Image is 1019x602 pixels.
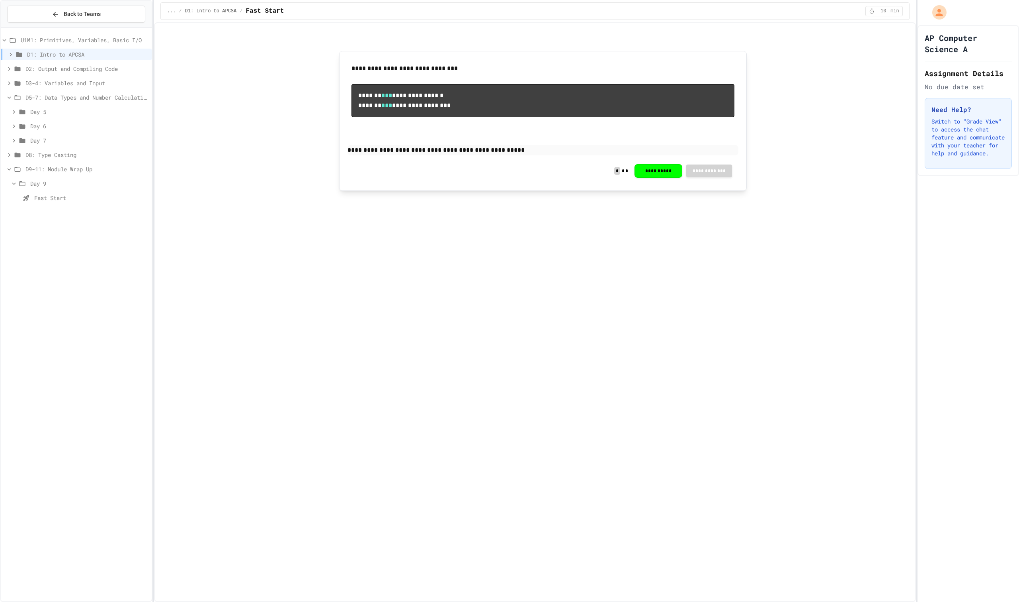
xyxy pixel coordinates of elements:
[179,8,182,14] span: /
[953,535,1011,569] iframe: chat widget
[34,194,148,202] span: Fast Start
[925,82,1012,92] div: No due date set
[27,50,148,59] span: D1: Intro to APCSA
[986,570,1011,594] iframe: chat widget
[25,151,148,159] span: D8: Type Casting
[877,8,890,14] span: 10
[924,3,949,22] div: My Account
[931,105,1005,114] h3: Need Help?
[25,165,148,173] span: D9-11: Module Wrap Up
[64,10,101,18] span: Back to Teams
[25,65,148,73] span: D2: Output and Compiling Code
[7,6,145,23] button: Back to Teams
[25,93,148,102] span: D5-7: Data Types and Number Calculations
[167,8,176,14] span: ...
[246,6,284,16] span: Fast Start
[931,118,1005,157] p: Switch to "Grade View" to access the chat feature and communicate with your teacher for help and ...
[925,68,1012,79] h2: Assignment Details
[30,108,148,116] span: Day 5
[30,136,148,145] span: Day 7
[21,36,148,44] span: U1M1: Primitives, Variables, Basic I/O
[185,8,237,14] span: D1: Intro to APCSA
[890,8,899,14] span: min
[30,122,148,130] span: Day 6
[925,32,1012,55] h1: AP Computer Science A
[30,179,148,188] span: Day 9
[25,79,148,87] span: D3-4: Variables and Input
[240,8,242,14] span: /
